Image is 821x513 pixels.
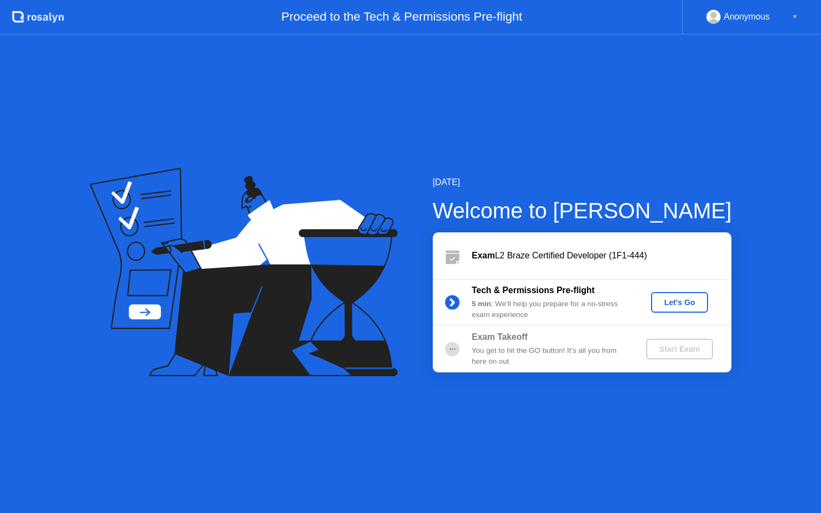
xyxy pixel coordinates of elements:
div: Start Exam [651,345,709,353]
div: Let's Go [655,298,704,307]
b: Exam [472,251,495,260]
div: Anonymous [724,10,770,24]
div: You get to hit the GO button! It’s all you from here on out [472,345,628,368]
div: L2 Braze Certified Developer (1F1-444) [472,249,731,262]
div: ▼ [792,10,798,24]
b: Tech & Permissions Pre-flight [472,286,595,295]
button: Let's Go [651,292,708,313]
b: Exam Takeoff [472,332,528,341]
div: [DATE] [433,176,732,189]
div: Welcome to [PERSON_NAME] [433,194,732,227]
div: : We’ll help you prepare for a no-stress exam experience [472,299,628,321]
button: Start Exam [646,339,713,359]
b: 5 min [472,300,491,308]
